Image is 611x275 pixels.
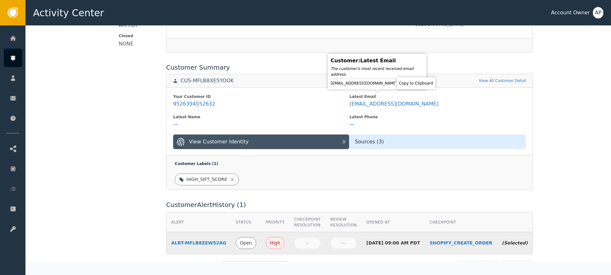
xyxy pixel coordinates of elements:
th: Checkpoint Resolution [289,213,326,232]
div: Account Owner [551,9,590,17]
div: [DATE] 09:00 AM PDT [366,240,420,246]
div: Sources ( 3 ) [349,138,526,146]
div: 9526394552632 [173,101,215,107]
div: The customer's most recent received email address. [331,66,424,77]
span: Closed [119,33,157,39]
div: CUS-MFLB8XE5YOOK [180,78,234,84]
div: Latest Phone [349,114,526,120]
button: AP [593,7,603,18]
a: View All Customer Detail [479,78,526,84]
div: Open [240,240,252,246]
button: Display 5 per page [222,261,289,273]
span: Customer Labels ( 1 ) [175,162,218,166]
div: Customer Alert History ( 1 ) [166,200,533,210]
div: — [334,240,353,246]
div: High [270,240,281,246]
th: Checkpoint [425,213,497,232]
div: Copy to Clipboard [398,79,434,88]
th: Opened At [362,213,425,232]
th: Alert [166,213,231,232]
div: HIGH_SIFT_SCORE [186,176,227,183]
div: Customer Summary [166,63,533,72]
div: — [349,121,355,127]
a: ALRT-MFLB8ZEW52AG [171,240,226,246]
div: [EMAIL_ADDRESS][DOMAIN_NAME] [349,101,439,107]
div: — [298,240,317,246]
th: Review Resolution [326,213,362,232]
div: [EMAIL_ADDRESS][DOMAIN_NAME] [331,80,424,86]
th: Priority [261,213,290,232]
div: — [173,121,178,127]
button: View Customer Identity [173,134,349,149]
span: Activity Center [33,6,104,20]
div: NONE [119,40,134,48]
a: SHOPIFY_CREATE_ORDER [430,240,492,246]
div: Latest Email [349,94,526,100]
div: Latest Name [173,114,349,120]
div: Your Customer ID [173,94,349,100]
div: View Customer Identity [189,138,249,146]
div: Customer : Latest Email [331,57,424,65]
th: Status [231,213,261,232]
span: (Selected) [502,240,528,245]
